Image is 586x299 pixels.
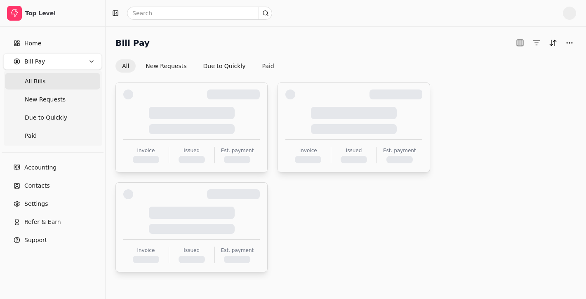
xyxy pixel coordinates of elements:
[25,113,67,122] span: Due to Quickly
[3,177,102,194] a: Contacts
[3,214,102,230] button: Refer & Earn
[24,236,47,245] span: Support
[115,36,150,49] h2: Bill Pay
[563,36,576,49] button: More
[137,147,155,154] div: Invoice
[24,39,41,48] span: Home
[24,163,56,172] span: Accounting
[184,147,200,154] div: Issued
[184,247,200,254] div: Issued
[299,147,317,154] div: Invoice
[5,109,100,126] a: Due to Quickly
[383,147,416,154] div: Est. payment
[24,181,50,190] span: Contacts
[24,57,45,66] span: Bill Pay
[24,218,61,226] span: Refer & Earn
[5,127,100,144] a: Paid
[546,36,560,49] button: Sort
[139,59,193,73] button: New Requests
[346,147,362,154] div: Issued
[197,59,252,73] button: Due to Quickly
[3,53,102,70] button: Bill Pay
[3,195,102,212] a: Settings
[25,77,45,86] span: All Bills
[3,159,102,176] a: Accounting
[3,35,102,52] a: Home
[3,232,102,248] button: Support
[221,247,254,254] div: Est. payment
[5,73,100,89] a: All Bills
[137,247,155,254] div: Invoice
[25,9,98,17] div: Top Level
[115,59,136,73] button: All
[115,59,281,73] div: Invoice filter options
[24,200,48,208] span: Settings
[25,132,37,140] span: Paid
[221,147,254,154] div: Est. payment
[25,95,66,104] span: New Requests
[256,59,281,73] button: Paid
[5,91,100,108] a: New Requests
[127,7,272,20] input: Search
